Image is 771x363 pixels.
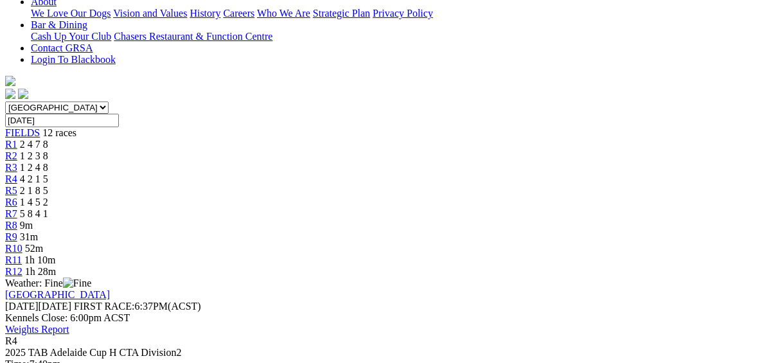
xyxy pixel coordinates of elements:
[5,89,15,99] img: facebook.svg
[5,254,22,265] a: R11
[257,8,310,19] a: Who We Are
[5,173,17,184] a: R4
[20,208,48,219] span: 5 8 4 1
[114,31,272,42] a: Chasers Restaurant & Function Centre
[373,8,433,19] a: Privacy Policy
[74,301,134,312] span: FIRST RACE:
[313,8,370,19] a: Strategic Plan
[31,19,87,30] a: Bar & Dining
[25,266,56,277] span: 1h 28m
[5,76,15,86] img: logo-grsa-white.png
[20,139,48,150] span: 2 4 7 8
[18,89,28,99] img: twitter.svg
[5,127,40,138] a: FIELDS
[74,301,201,312] span: 6:37PM(ACST)
[5,324,69,335] a: Weights Report
[5,243,22,254] a: R10
[5,301,71,312] span: [DATE]
[5,231,17,242] a: R9
[5,278,91,288] span: Weather: Fine
[5,301,39,312] span: [DATE]
[5,162,17,173] a: R3
[5,197,17,208] a: R6
[5,335,17,346] span: R4
[20,150,48,161] span: 1 2 3 8
[31,31,766,42] div: Bar & Dining
[24,254,55,265] span: 1h 10m
[5,312,766,324] div: Kennels Close: 6:00pm ACST
[5,220,17,231] a: R8
[5,139,17,150] a: R1
[42,127,76,138] span: 12 races
[20,220,33,231] span: 9m
[5,185,17,196] a: R5
[113,8,187,19] a: Vision and Values
[31,8,111,19] a: We Love Our Dogs
[25,243,43,254] span: 52m
[5,289,110,300] a: [GEOGRAPHIC_DATA]
[5,150,17,161] a: R2
[5,347,766,359] div: 2025 TAB Adelaide Cup H CTA Division2
[190,8,220,19] a: History
[20,162,48,173] span: 1 2 4 8
[31,42,93,53] a: Contact GRSA
[31,8,766,19] div: About
[31,31,111,42] a: Cash Up Your Club
[31,54,116,65] a: Login To Blackbook
[63,278,91,289] img: Fine
[5,266,22,277] a: R12
[20,185,48,196] span: 2 1 8 5
[223,8,254,19] a: Careers
[20,231,38,242] span: 31m
[5,114,119,127] input: Select date
[5,208,17,219] a: R7
[20,197,48,208] span: 1 4 5 2
[20,173,48,184] span: 4 2 1 5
